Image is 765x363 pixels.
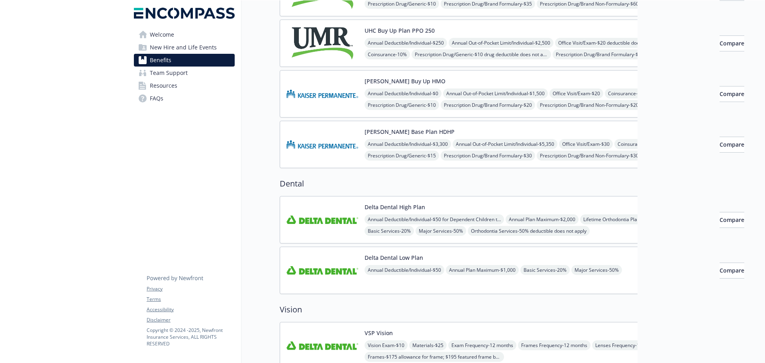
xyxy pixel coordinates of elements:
[365,139,451,149] span: Annual Deductible/Individual - $3,300
[150,67,188,79] span: Team Support
[365,49,410,59] span: Coinsurance - 10%
[571,265,622,275] span: Major Services - 50%
[365,253,423,262] button: Delta Dental Low Plan
[720,263,744,279] button: Compare
[147,296,234,303] a: Terms
[286,26,358,60] img: UMR carrier logo
[559,139,613,149] span: Office Visit/Exam - $30
[453,139,557,149] span: Annual Out-of-Pocket Limit/Individual - $5,350
[446,265,519,275] span: Annual Plan Maximum - $1,000
[134,54,235,67] a: Benefits
[537,151,642,161] span: Prescription Drug/Brand Non-Formulary - $30
[134,67,235,79] a: Team Support
[280,178,751,190] h2: Dental
[147,285,234,292] a: Privacy
[443,88,548,98] span: Annual Out-of-Pocket Limit/Individual - $1,500
[592,340,663,350] span: Lenses Frequency - 12 months
[549,88,603,98] span: Office Visit/Exam - $20
[150,28,174,41] span: Welcome
[720,137,744,153] button: Compare
[286,77,358,111] img: Kaiser Permanente Insurance Company carrier logo
[720,86,744,102] button: Compare
[412,49,551,59] span: Prescription Drug/Generic - $10 drug deductible does not apply
[468,226,590,236] span: Orthodontia Services - 50% deductible does not apply
[150,92,163,105] span: FAQs
[147,316,234,324] a: Disclaimer
[365,214,504,224] span: Annual Deductible/Individual - $50 for Dependent Children through age [DEMOGRAPHIC_DATA]
[537,100,642,110] span: Prescription Drug/Brand Non-Formulary - $20
[365,203,425,211] button: Delta Dental High Plan
[365,38,447,48] span: Annual Deductible/Individual - $250
[150,41,217,54] span: New Hire and Life Events
[365,226,414,236] span: Basic Services - 20%
[150,54,171,67] span: Benefits
[134,41,235,54] a: New Hire and Life Events
[605,88,647,98] span: Coinsurance - 0%
[720,90,744,98] span: Compare
[365,352,504,362] span: Frames - $175 allowance for frame; $195 featured frame brands allowance; 20% savings on the amoun...
[365,329,393,337] button: VSP Vision
[134,92,235,105] a: FAQs
[449,38,553,48] span: Annual Out-of-Pocket Limit/Individual - $2,500
[553,49,692,59] span: Prescription Drug/Brand Formulary - $30 drug deductible does not apply
[365,88,441,98] span: Annual Deductible/Individual - $0
[520,265,570,275] span: Basic Services - 20%
[580,214,683,224] span: Lifetime Orthodontia Plan Maximum - $2,000
[134,79,235,92] a: Resources
[280,304,751,316] h2: Vision
[441,100,535,110] span: Prescription Drug/Brand Formulary - $20
[720,35,744,51] button: Compare
[506,214,579,224] span: Annual Plan Maximum - $2,000
[365,100,439,110] span: Prescription Drug/Generic - $10
[286,128,358,161] img: Kaiser Permanente Insurance Company carrier logo
[720,212,744,228] button: Compare
[614,139,660,149] span: Coinsurance - 30%
[409,340,447,350] span: Materials - $25
[365,340,408,350] span: Vision Exam - $10
[134,28,235,41] a: Welcome
[365,26,435,35] button: UHC Buy Up Plan PPO 250
[150,79,177,92] span: Resources
[286,203,358,237] img: Delta Dental Insurance Company carrier logo
[286,329,358,363] img: Delta Dental Insurance Company carrier logo
[147,327,234,347] p: Copyright © 2024 - 2025 , Newfront Insurance Services, ALL RIGHTS RESERVED
[720,39,744,47] span: Compare
[365,128,455,136] button: [PERSON_NAME] Base Plan HDHP
[365,77,445,85] button: [PERSON_NAME] Buy Up HMO
[518,340,590,350] span: Frames Frequency - 12 months
[720,267,744,274] span: Compare
[720,216,744,224] span: Compare
[365,265,444,275] span: Annual Deductible/Individual - $50
[286,253,358,287] img: Delta Dental Insurance Company carrier logo
[147,306,234,313] a: Accessibility
[365,151,439,161] span: Prescription Drug/Generic - $15
[416,226,466,236] span: Major Services - 50%
[555,38,667,48] span: Office Visit/Exam - $20 deductible does not apply
[441,151,535,161] span: Prescription Drug/Brand Formulary - $30
[720,141,744,148] span: Compare
[448,340,516,350] span: Exam Frequency - 12 months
